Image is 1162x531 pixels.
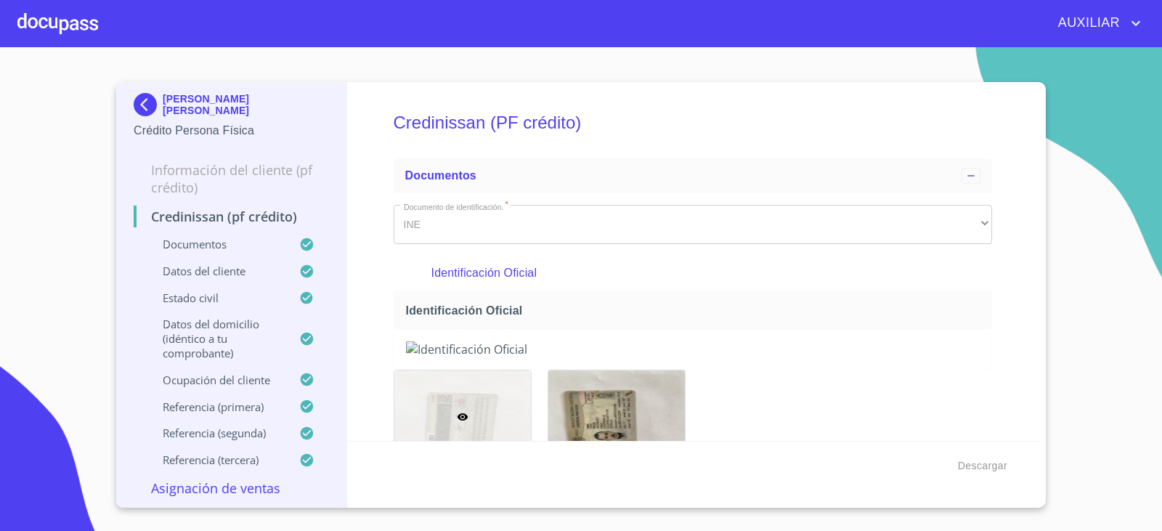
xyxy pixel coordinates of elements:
p: Referencia (primera) [134,400,299,414]
p: Datos del domicilio (idéntico a tu comprobante) [134,317,299,360]
p: Ocupación del Cliente [134,373,299,387]
div: [PERSON_NAME] [PERSON_NAME] [134,93,329,122]
span: Documentos [405,169,476,182]
p: Documentos [134,237,299,251]
div: INE [394,205,993,244]
p: Identificación Oficial [431,264,954,282]
span: Descargar [958,457,1007,475]
span: AUXILIAR [1047,12,1127,35]
h5: Credinissan (PF crédito) [394,93,993,153]
button: Descargar [952,453,1013,479]
p: Referencia (tercera) [134,453,299,467]
p: Referencia (segunda) [134,426,299,440]
div: Documentos [394,158,993,193]
p: Credinissan (PF crédito) [134,208,329,225]
span: Identificación Oficial [406,303,986,318]
img: Identificación Oficial [406,341,980,357]
p: Datos del cliente [134,264,299,278]
p: Información del cliente (PF crédito) [134,161,329,196]
p: [PERSON_NAME] [PERSON_NAME] [163,93,329,116]
p: Crédito Persona Física [134,122,329,139]
img: Identificación Oficial [548,370,685,463]
img: Docupass spot blue [134,93,163,116]
p: Estado civil [134,291,299,305]
button: account of current user [1047,12,1145,35]
p: Asignación de Ventas [134,479,329,497]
